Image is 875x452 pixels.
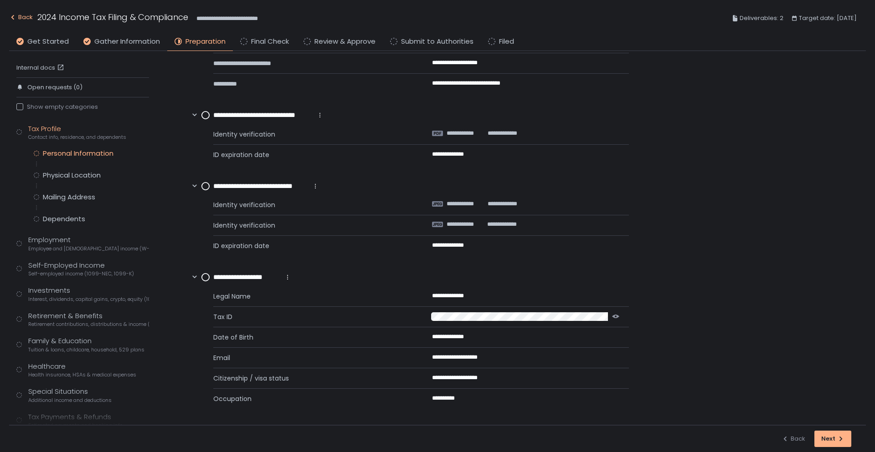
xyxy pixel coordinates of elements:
[9,12,33,23] div: Back
[28,346,144,353] span: Tuition & loans, childcare, household, 529 plans
[251,36,289,47] span: Final Check
[9,11,33,26] button: Back
[314,36,376,47] span: Review & Approve
[799,13,857,24] span: Target date: [DATE]
[213,221,410,230] span: Identity verification
[213,312,409,321] span: Tax ID
[185,36,226,47] span: Preparation
[28,270,134,277] span: Self-employed income (1099-NEC, 1099-K)
[43,214,85,223] div: Dependents
[401,36,474,47] span: Submit to Authorities
[28,260,134,278] div: Self-Employed Income
[213,150,410,159] span: ID expiration date
[27,83,82,91] span: Open requests (0)
[782,435,805,443] div: Back
[213,374,410,383] span: Citizenship / visa status
[28,397,112,404] span: Additional income and deductions
[213,333,410,342] span: Date of Birth
[213,353,410,362] span: Email
[27,36,69,47] span: Get Started
[43,149,113,158] div: Personal Information
[782,431,805,447] button: Back
[28,124,126,141] div: Tax Profile
[28,134,126,141] span: Contact info, residence, and dependents
[821,435,844,443] div: Next
[213,130,410,139] span: Identity verification
[28,412,123,429] div: Tax Payments & Refunds
[499,36,514,47] span: Filed
[43,193,95,202] div: Mailing Address
[28,296,149,303] span: Interest, dividends, capital gains, crypto, equity (1099s, K-1s)
[16,64,66,72] a: Internal docs
[28,422,123,429] span: Estimated payments and banking info
[213,292,410,301] span: Legal Name
[28,235,149,252] div: Employment
[94,36,160,47] span: Gather Information
[28,285,149,303] div: Investments
[37,11,188,23] h1: 2024 Income Tax Filing & Compliance
[213,200,410,209] span: Identity verification
[28,361,136,379] div: Healthcare
[28,321,149,328] span: Retirement contributions, distributions & income (1099-R, 5498)
[43,171,101,180] div: Physical Location
[28,245,149,252] span: Employee and [DEMOGRAPHIC_DATA] income (W-2s)
[213,241,410,250] span: ID expiration date
[28,311,149,328] div: Retirement & Benefits
[28,371,136,378] span: Health insurance, HSAs & medical expenses
[28,336,144,353] div: Family & Education
[213,394,410,403] span: Occupation
[740,13,783,24] span: Deliverables: 2
[28,386,112,404] div: Special Situations
[814,431,851,447] button: Next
